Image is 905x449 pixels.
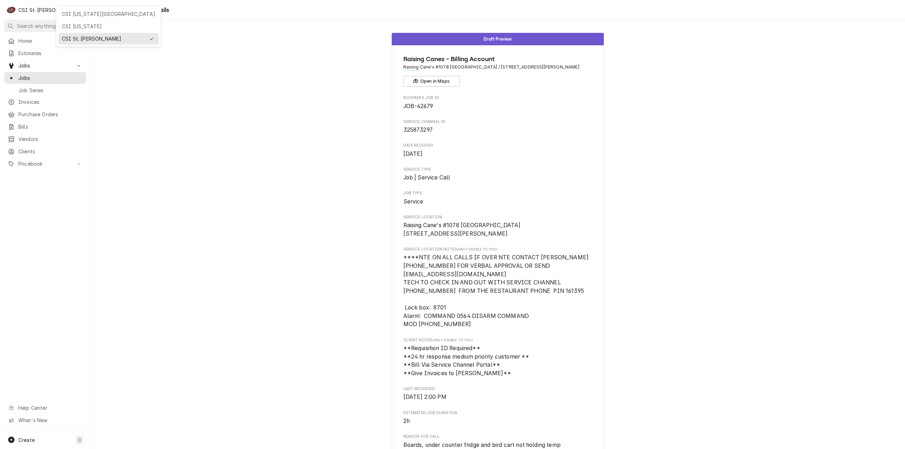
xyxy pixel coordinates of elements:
[18,74,82,82] span: Jobs
[62,23,155,30] div: CSI [US_STATE]
[62,10,155,18] div: CSI [US_STATE][GEOGRAPHIC_DATA]
[4,72,86,84] a: Go to Jobs
[62,35,145,42] div: CSI St. [PERSON_NAME]
[18,87,82,94] span: Job Series
[4,84,86,96] a: Go to Job Series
